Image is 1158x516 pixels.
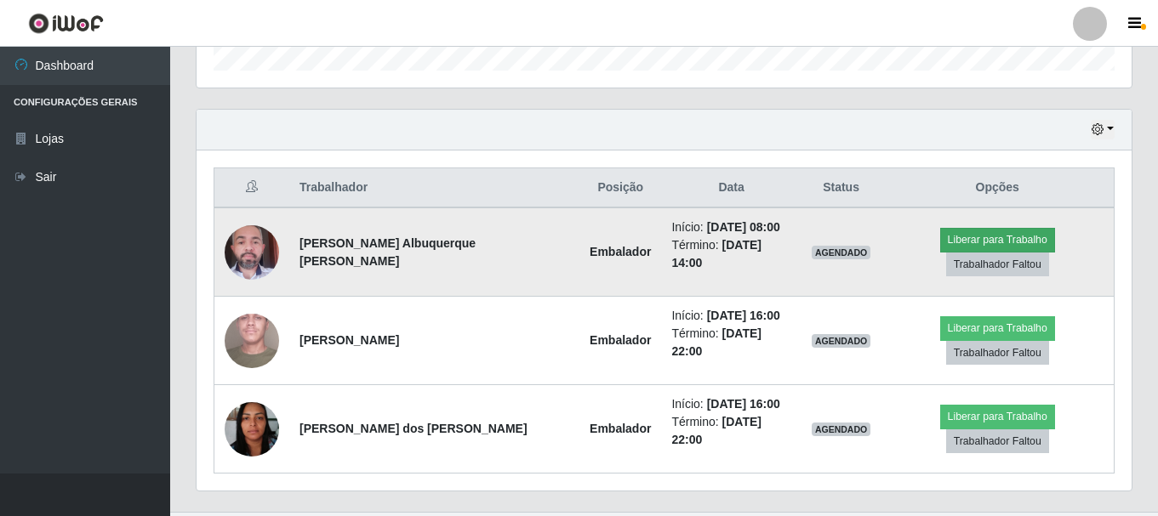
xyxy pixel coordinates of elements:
[28,13,104,34] img: CoreUI Logo
[812,246,871,259] span: AGENDADO
[946,252,1049,276] button: Trabalhador Faltou
[671,236,790,272] li: Término:
[590,245,651,258] strong: Embalador
[579,168,661,208] th: Posição
[946,341,1049,365] button: Trabalhador Faltou
[299,236,476,268] strong: [PERSON_NAME] Albuquerque [PERSON_NAME]
[671,395,790,413] li: Início:
[299,333,399,347] strong: [PERSON_NAME]
[812,422,871,436] span: AGENDADO
[940,405,1055,428] button: Liberar para Trabalho
[225,280,279,400] img: 1705933519386.jpeg
[590,333,651,347] strong: Embalador
[225,393,279,465] img: 1751659214468.jpeg
[661,168,801,208] th: Data
[940,316,1055,340] button: Liberar para Trabalho
[225,216,279,288] img: 1718556919128.jpeg
[671,413,790,449] li: Término:
[801,168,881,208] th: Status
[707,397,780,411] time: [DATE] 16:00
[671,307,790,325] li: Início:
[671,325,790,360] li: Término:
[707,220,780,234] time: [DATE] 08:00
[707,309,780,322] time: [DATE] 16:00
[289,168,579,208] th: Trabalhador
[946,429,1049,453] button: Trabalhador Faltou
[299,422,528,435] strong: [PERSON_NAME] dos [PERSON_NAME]
[940,228,1055,252] button: Liberar para Trabalho
[812,334,871,348] span: AGENDADO
[671,218,790,236] li: Início:
[590,422,651,435] strong: Embalador
[881,168,1114,208] th: Opções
